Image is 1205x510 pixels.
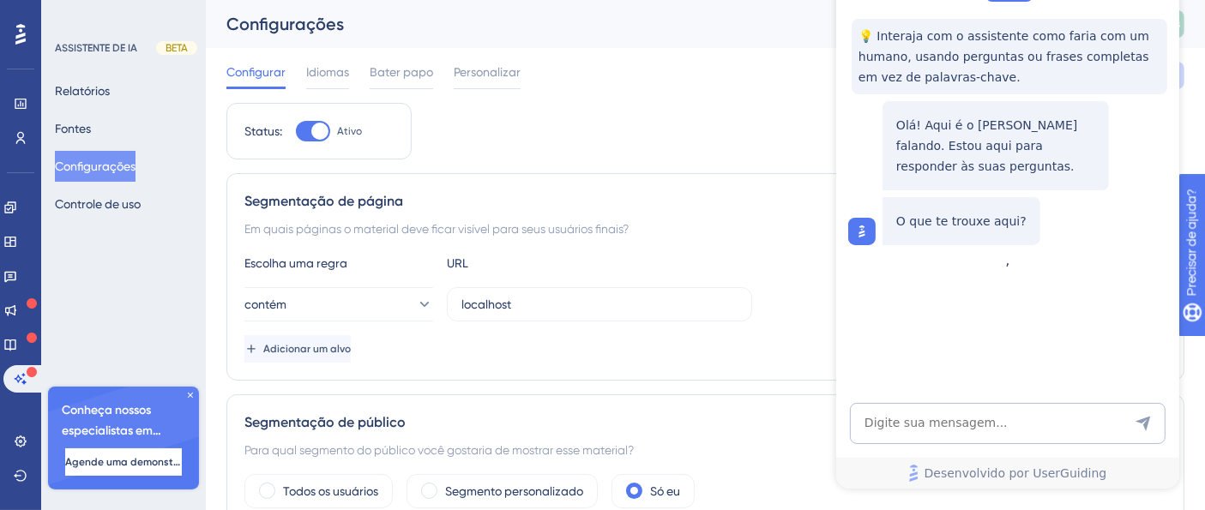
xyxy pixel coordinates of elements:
[226,14,344,34] font: Configurações
[244,414,406,430] font: Segmentação de público
[244,256,347,270] font: Escolha uma regra
[226,65,286,79] font: Configurar
[244,287,433,321] button: contém
[337,125,362,137] font: Ativo
[244,335,351,363] button: Adicionar um alvo
[263,343,351,355] font: Adicionar um alvo
[454,65,521,79] font: Personalizar
[306,65,349,79] font: Idiomas
[244,193,403,209] font: Segmentação de página
[370,65,433,79] font: Bater papo
[650,484,680,498] font: Só eu
[447,256,468,270] font: URL
[244,443,634,457] font: Para qual segmento do público você gostaria de mostrar esse material?
[244,124,282,138] font: Status:
[244,222,629,236] font: Em quais páginas o material deve ficar visível para seus usuários finais?
[244,297,286,311] font: contém
[445,484,583,498] font: Segmento personalizado
[283,484,378,498] font: Todos os usuários
[461,295,738,314] input: seusite.com/caminho
[40,8,148,21] font: Precisar de ajuda?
